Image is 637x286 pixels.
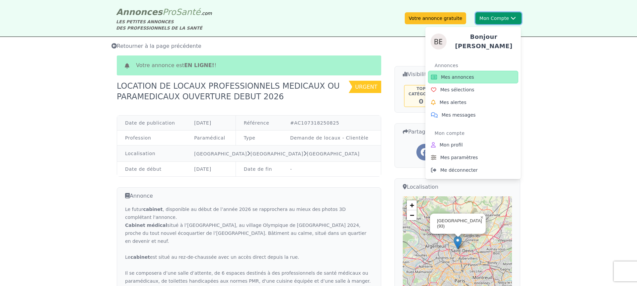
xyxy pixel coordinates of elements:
a: Demande de locaux - Clientèle [290,135,368,141]
td: Référence [236,116,282,131]
span: Annonces [116,7,163,17]
strong: cabinet [130,254,150,260]
span: Santé [176,7,200,17]
td: Date de publication [117,116,186,131]
div: Mon compte [435,128,518,139]
span: urgent [355,84,377,90]
span: .com [200,11,212,16]
a: Zoom out [407,210,417,220]
h3: Localisation [403,183,512,191]
a: [GEOGRAPHIC_DATA] [194,151,247,156]
span: Mes sélections [440,86,474,93]
button: Mon CompteBenoitBonjour [PERSON_NAME]AnnoncesMes annoncesMes sélectionsMes alertesMes messagesMon... [475,12,522,24]
div: Annonces [435,60,518,71]
td: Date de début [117,162,186,177]
td: #AC107318250825 [282,116,381,131]
span: × [480,215,483,220]
span: − [410,211,414,219]
span: Me déconnecter [440,167,478,173]
span: Mes annonces [441,74,474,80]
img: Marker [454,236,462,249]
span: Mes messages [442,112,476,118]
td: Date de fin [236,162,282,177]
a: Mes messages [428,109,518,121]
h4: Bonjour [PERSON_NAME] [452,32,516,51]
a: Votre annonce gratuite [405,12,466,24]
span: Pro [163,7,176,17]
div: LOCATION DE LOCAUX PROFESSIONNELS MEDICAUX OU PARAMEDICAUX OUVERTURE DEBUT 2026 [117,81,352,102]
h3: Annonce [125,192,373,200]
td: - [282,162,381,177]
strong: cabinet [143,207,163,212]
h3: Visibilité de l'annonce... [403,70,512,78]
strong: Cabinet médical [125,223,167,228]
img: Benoit [431,34,447,49]
td: Profession [117,131,186,145]
span: Mon profil [440,142,463,148]
a: Me déconnecter [428,164,518,176]
a: Zoom in [407,200,417,210]
a: Mon profil [428,139,518,151]
a: Mes sélections [428,83,518,96]
a: Mes paramètres [428,151,518,164]
td: Localisation [117,145,186,162]
a: Mes annonces [428,71,518,83]
a: Paramédical [194,135,225,141]
b: en ligne! [184,62,214,68]
div: [GEOGRAPHIC_DATA] (93) [437,218,477,230]
a: Close popup [478,214,486,222]
span: Votre annonce est ! [136,61,216,69]
a: [GEOGRAPHIC_DATA] [307,151,360,156]
a: Partager l'annonce sur Facebook [416,144,433,160]
i: Retourner à la liste [111,43,117,48]
a: AnnoncesProSanté.com [116,7,212,17]
span: Retourner à la page précédente [111,43,201,49]
a: [GEOGRAPHIC_DATA] [250,151,303,156]
td: Type [236,131,282,145]
h3: Partager cette annonce... [403,128,512,136]
span: 0 [419,97,423,105]
td: [DATE] [186,116,236,131]
span: Mes paramètres [440,154,478,161]
span: Mes alertes [440,99,466,106]
td: [DATE] [186,162,236,177]
div: LES PETITES ANNONCES DES PROFESSIONNELS DE LA SANTÉ [116,19,212,31]
span: + [410,201,414,209]
a: Mes alertes [428,96,518,109]
h5: Top catégorie [405,86,437,97]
